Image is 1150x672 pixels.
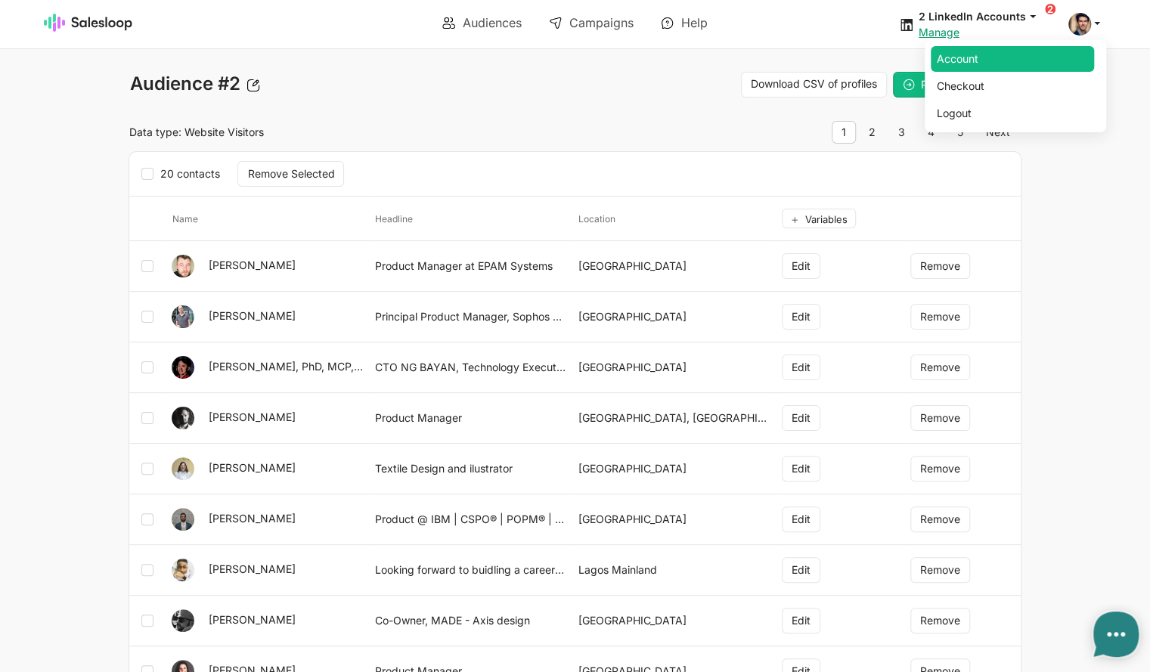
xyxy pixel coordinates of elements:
button: Edit [782,506,820,532]
button: Edit [782,405,820,431]
a: Next [976,121,1020,144]
th: location [572,197,776,241]
td: CTO NG BAYAN, Technology Executive, Educator [369,342,572,393]
a: Manage [919,26,959,39]
button: Variables [782,209,856,228]
button: Remove [910,304,970,330]
td: Principal Product Manager, Sophos Central [369,292,572,342]
button: Remove Selected [237,161,344,187]
button: Edit [782,608,820,633]
button: Remove [910,557,970,583]
a: 3 [888,121,915,144]
a: [PERSON_NAME] [208,259,295,271]
td: Textile Design and ilustrator [369,444,572,494]
td: [GEOGRAPHIC_DATA] [572,342,776,393]
img: Salesloop [44,14,133,32]
a: 2 [859,121,885,144]
button: Remove [910,506,970,532]
button: Edit [782,557,820,583]
td: [GEOGRAPHIC_DATA] [572,596,776,646]
td: [GEOGRAPHIC_DATA] [572,494,776,545]
a: [PERSON_NAME] [208,512,295,525]
td: [GEOGRAPHIC_DATA] [572,241,776,292]
button: Remove [910,355,970,380]
span: Audience #2 [129,72,240,95]
a: Logout [931,101,1094,126]
td: [GEOGRAPHIC_DATA] [572,292,776,342]
button: Edit [782,355,820,380]
a: Campaigns [538,10,644,36]
td: Product @ IBM | CSPO® | POPM® | Optimizing for Impact & Growth [369,494,572,545]
th: name [166,197,369,241]
a: [PERSON_NAME] [208,613,295,626]
a: Help [650,10,718,36]
label: 20 contacts [141,164,228,184]
button: Edit [782,456,820,482]
button: Remove [910,253,970,279]
button: 2 LinkedIn Accounts [919,9,1050,23]
a: 5 [947,121,973,144]
button: Remove [910,456,970,482]
td: Product Manager [369,393,572,444]
td: Co-Owner, MADE - Axis design [369,596,572,646]
button: Remove [910,608,970,633]
button: Edit [782,304,820,330]
a: Download CSV of profiles [741,72,887,98]
td: Lagos Mainland [572,545,776,596]
p: Data type: Website Visitors [129,125,566,139]
td: Product Manager at EPAM Systems [369,241,572,292]
span: Variables [805,213,848,225]
td: [GEOGRAPHIC_DATA], [GEOGRAPHIC_DATA] [572,393,776,444]
th: headline [369,197,572,241]
a: 4 [918,121,944,144]
td: [GEOGRAPHIC_DATA] [572,444,776,494]
a: Checkout [931,73,1094,99]
a: [PERSON_NAME] [208,309,295,322]
a: Audiences [432,10,532,36]
button: Edit [782,253,820,279]
a: [PERSON_NAME] [208,410,295,423]
button: Remove [910,405,970,431]
span: Push to Campaign [921,78,1012,91]
a: [PERSON_NAME] [208,461,295,474]
button: Push to Campaign [893,72,1021,98]
a: [PERSON_NAME] [208,562,295,575]
a: Account [931,46,1094,72]
span: 1 [832,121,856,144]
a: [PERSON_NAME], PhD, MCP, CISM, CISSP, CSSLP, CRISC [208,360,497,373]
td: Looking forward to buidling a career in Business Strategy [369,545,572,596]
